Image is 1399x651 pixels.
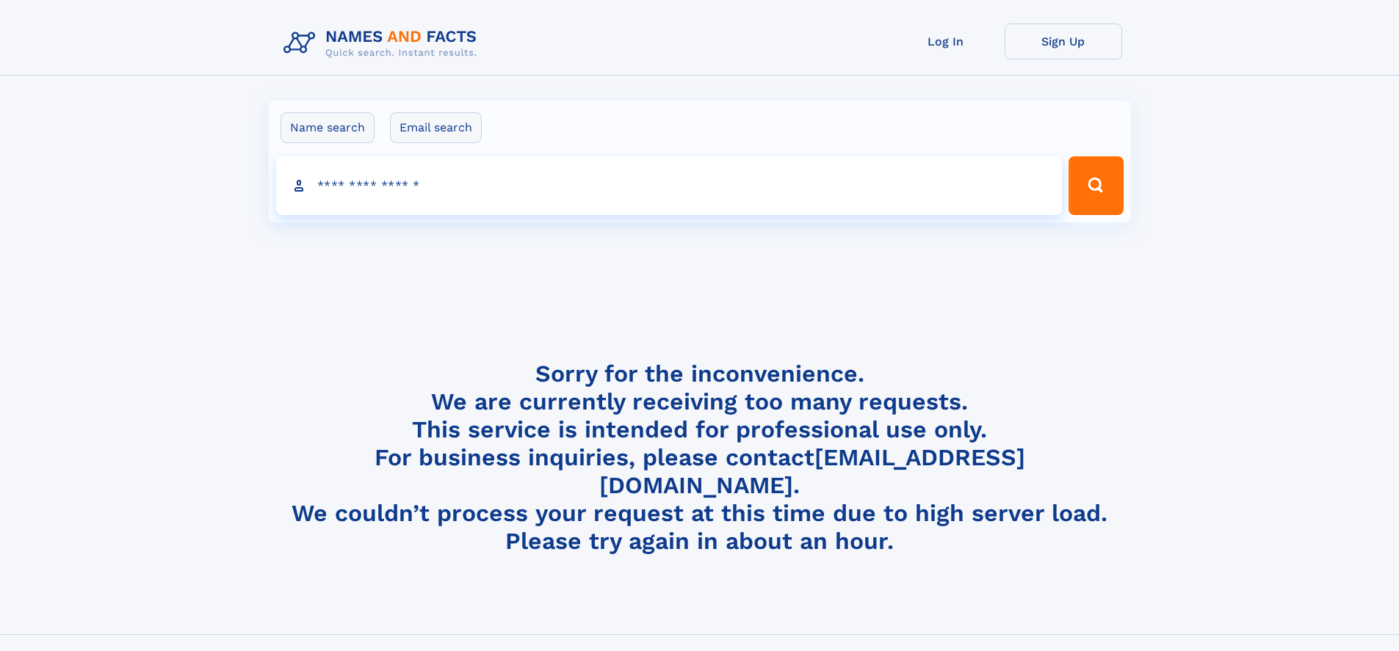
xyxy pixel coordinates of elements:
[390,112,482,143] label: Email search
[276,156,1063,215] input: search input
[278,360,1122,556] h4: Sorry for the inconvenience. We are currently receiving too many requests. This service is intend...
[281,112,375,143] label: Name search
[887,23,1005,59] a: Log In
[1005,23,1122,59] a: Sign Up
[278,23,489,63] img: Logo Names and Facts
[599,443,1025,499] a: [EMAIL_ADDRESS][DOMAIN_NAME]
[1069,156,1123,215] button: Search Button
